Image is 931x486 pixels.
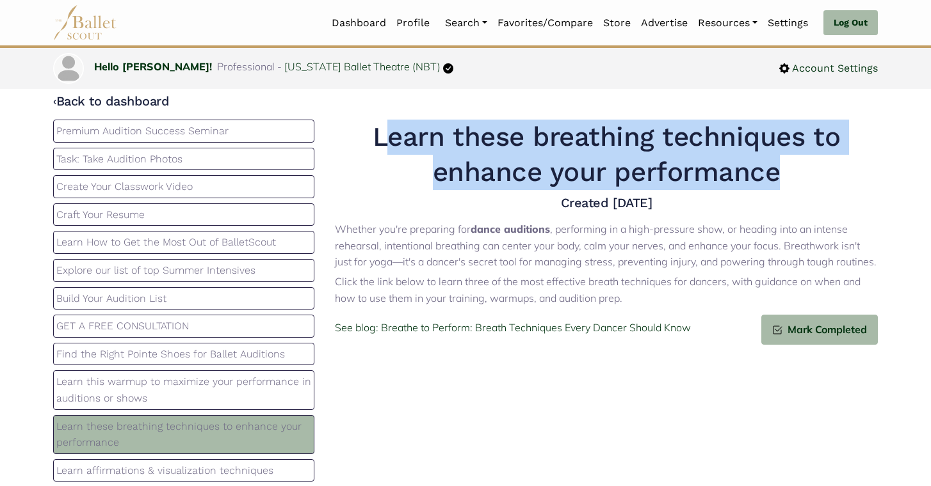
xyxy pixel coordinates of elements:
[335,120,878,189] h1: Learn these breathing techniques to enhance your performance
[56,234,311,251] p: Learn How to Get the Most Out of BalletScout
[327,10,391,36] a: Dashboard
[789,60,878,77] span: Account Settings
[440,10,492,36] a: Search
[284,60,441,73] a: [US_STATE] Ballet Theatre (NBT)
[56,346,311,363] p: Find the Right Pointe Shoes for Ballet Auditions
[94,60,212,73] a: Hello [PERSON_NAME]!
[277,60,282,73] span: -
[56,123,311,139] p: Premium Audition Success Seminar
[391,10,435,36] a: Profile
[56,207,311,223] p: Craft Your Resume
[636,10,693,36] a: Advertise
[598,10,636,36] a: Store
[56,290,311,307] p: Build Your Audition List
[335,274,878,306] p: Click the link below to learn three of the most effective breath techniques for dancers, with gui...
[335,320,691,336] a: See blog: Breathe to Perform: Breath Techniques Every Dancer Should Know
[56,262,311,279] p: Explore our list of top Summer Intensives
[56,151,311,168] p: Task: Take Audition Photos
[763,10,813,36] a: Settings
[693,10,763,36] a: Resources
[471,223,550,235] strong: dance auditions
[492,10,598,36] a: Favorites/Compare
[56,318,311,334] p: GET A FREE CONSULTATION
[217,60,275,73] span: Professional
[782,322,867,338] span: Mark Completed
[56,373,311,406] p: Learn this warmup to maximize your performance in auditions or shows
[56,418,311,451] p: Learn these breathing techniques to enhance your performance
[823,10,878,36] a: Log Out
[53,93,169,109] a: ‹Back to dashboard
[53,93,56,109] code: ‹
[779,60,878,77] a: Account Settings
[56,178,311,195] p: Create Your Classwork Video
[335,194,878,211] h4: Created [DATE]
[56,462,311,479] p: Learn affirmations & visualization techniques
[335,221,878,270] p: Whether you're preparing for , performing in a high-pressure show, or heading into an intense reh...
[54,54,83,82] img: profile picture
